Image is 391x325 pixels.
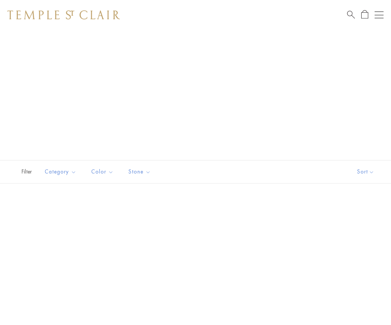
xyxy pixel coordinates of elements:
span: Stone [125,167,156,176]
button: Category [39,163,82,180]
span: Category [41,167,82,176]
button: Stone [123,163,156,180]
button: Open navigation [375,10,384,19]
a: Search [347,10,355,19]
button: Color [86,163,119,180]
a: Open Shopping Bag [361,10,368,19]
span: Color [88,167,119,176]
img: Temple St. Clair [7,10,120,19]
button: Show sort by [340,160,391,183]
